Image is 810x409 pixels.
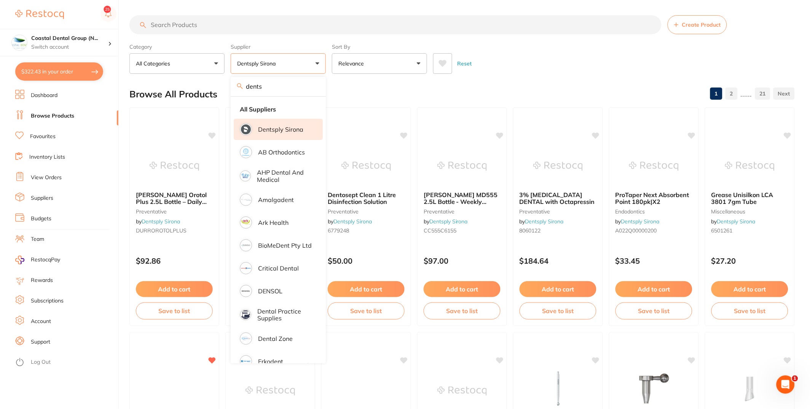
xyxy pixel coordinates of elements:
img: Dentosept Clean 1 Litre Disinfection Solution [341,147,391,185]
a: Dentsply Sirona [525,218,564,225]
b: ProTaper Next Absorbent Point 180pk|X2 [615,191,692,205]
span: [PERSON_NAME] Orotol Plus 2.5L Bottle – Daily Suction Cleaner [136,191,207,213]
span: by [615,218,660,225]
a: Dentsply Sirona [717,218,756,225]
a: 21 [755,86,770,101]
input: Search Products [129,15,662,34]
img: Xive Round Drill with Internal Irrigation [533,370,583,408]
span: by [520,218,564,225]
b: Dentosept Clean 1 Litre Disinfection Solution [328,191,405,205]
a: Dentsply Sirona [429,218,468,225]
img: Amalgadent [241,195,251,205]
label: Sort By [332,43,427,50]
img: AB Orthodontics [241,147,251,157]
a: Rewards [31,277,53,284]
span: ProTaper Next Absorbent Point 180pk|X2 [615,191,689,205]
a: Suppliers [31,194,53,202]
p: Dentsply Sirona [258,126,303,133]
button: Add to cart [615,281,692,297]
a: Subscriptions [31,297,64,305]
p: $97.00 [424,256,501,265]
img: Dental Practice Supplies [241,310,250,320]
span: Grease Unisilkon LCA 3801 7gm Tube [711,191,773,205]
a: Support [31,338,50,346]
button: Add to cart [711,281,788,297]
p: $50.00 [328,256,405,265]
small: endodontics [615,208,692,215]
button: Save to list [615,302,692,319]
button: $322.43 in your order [15,62,103,81]
span: A022Q00000200 [615,227,657,234]
b: Durr MD555 2.5L Bottle - Weekly Suction Cleaner [424,191,501,205]
strong: All Suppliers [240,106,276,113]
img: 3% Citanest DENTAL with Octapressin [533,147,583,185]
img: AHP Dental and Medical [241,172,250,180]
p: $184.64 [520,256,596,265]
small: preventative [424,208,501,215]
span: 1 [792,376,798,382]
small: preventative [520,208,596,215]
span: RestocqPay [31,256,60,264]
span: DURROROTOLPLUS [136,227,187,234]
input: Search supplier [231,77,326,96]
small: miscellaneous [711,208,788,215]
img: Astra Tech Implant System TX Guiding Cylinder [629,370,679,408]
p: Dental Practice Supplies [257,308,312,322]
b: Durr Orotol Plus 2.5L Bottle – Daily Suction Cleaner [136,191,213,205]
small: preventative [328,208,405,215]
img: Durr Orotol Plus 2.5L Bottle – Daily Suction Cleaner [150,147,199,185]
iframe: Intercom live chat [777,376,795,394]
a: Inventory Lists [29,153,65,161]
img: DENSOL [241,286,251,296]
button: Add to cart [424,281,501,297]
p: ...... [741,89,752,98]
button: Save to list [328,302,405,319]
a: 2 [725,86,738,101]
button: Dentsply Sirona [231,53,326,74]
span: by [711,218,756,225]
a: Browse Products [31,112,74,120]
img: Durr MD555 2.5L Bottle - Weekly Suction Cleaner [437,147,487,185]
p: $27.20 [711,256,788,265]
img: Critical Dental [241,263,251,273]
img: RestocqPay [15,256,24,264]
span: Dentosept Clean 1 Litre Disinfection Solution [328,191,396,205]
h4: Coastal Dental Group (Newcastle) [31,35,108,42]
p: Dentsply Sirona [237,60,279,67]
h2: Browse All Products [129,89,217,100]
a: Budgets [31,215,51,223]
img: Dental Zone [241,334,251,344]
p: AHP Dental and Medical [257,169,312,183]
a: Dentsply Sirona [621,218,660,225]
button: Reset [455,53,474,74]
a: Account [31,318,51,325]
span: 3% [MEDICAL_DATA] DENTAL with Octapressin [520,191,595,205]
img: Astra Tech Implant System TX Cylinder Angled [725,370,775,408]
span: 6501261 [711,227,733,234]
p: AB Orthodontics [258,149,305,156]
span: 8060122 [520,227,541,234]
a: Dashboard [31,92,57,99]
p: BioMeDent Pty Ltd [258,242,312,249]
img: Ark Health [241,218,251,228]
span: by [424,218,468,225]
label: Category [129,43,225,50]
label: Supplier [231,43,326,50]
img: ProTaper Next Absorbent Point 180pk|X2 [629,147,679,185]
img: Grease Unisilkon LCA 3801 7gm Tube [725,147,775,185]
button: Save to list [424,302,501,319]
p: Relevance [338,60,367,67]
a: Restocq Logo [15,6,64,23]
p: Erkodent [258,358,283,365]
p: Switch account [31,43,108,51]
a: Favourites [30,133,56,140]
a: RestocqPay [15,256,60,264]
button: Add to cart [520,281,596,297]
img: Erkodent [241,356,251,366]
b: 3% Citanest DENTAL with Octapressin [520,191,596,205]
span: by [328,218,372,225]
span: by [136,218,180,225]
p: $92.86 [136,256,213,265]
img: Coastal Dental Group (Newcastle) [12,35,27,50]
b: Grease Unisilkon LCA 3801 7gm Tube [711,191,788,205]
